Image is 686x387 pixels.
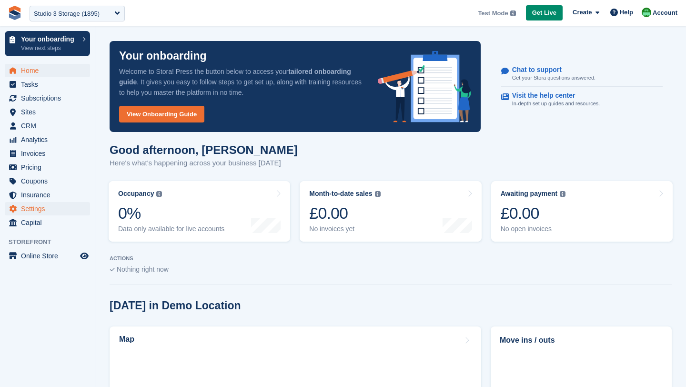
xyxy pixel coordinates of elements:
[118,225,224,233] div: Data only available for live accounts
[5,119,90,132] a: menu
[119,66,363,98] p: Welcome to Stora! Press the button below to access your . It gives you easy to follow steps to ge...
[110,268,115,272] img: blank_slate_check_icon-ba018cac091ee9be17c0a81a6c232d5eb81de652e7a59be601be346b1b6ddf79.svg
[5,92,90,105] a: menu
[5,78,90,91] a: menu
[119,51,207,61] p: Your onboarding
[21,64,78,77] span: Home
[532,8,556,18] span: Get Live
[5,64,90,77] a: menu
[500,335,663,346] h2: Move ins / outs
[21,249,78,263] span: Online Store
[501,190,558,198] div: Awaiting payment
[21,105,78,119] span: Sites
[110,158,298,169] p: Here's what's happening across your business [DATE]
[642,8,651,17] img: Laura Carlisle
[21,174,78,188] span: Coupons
[378,51,471,122] img: onboarding-info-6c161a55d2c0e0a8cae90662b2fe09162a5109e8cc188191df67fb4f79e88e88.svg
[5,147,90,160] a: menu
[512,66,588,74] p: Chat to support
[501,61,663,87] a: Chat to support Get your Stora questions answered.
[309,225,380,233] div: No invoices yet
[653,8,677,18] span: Account
[5,202,90,215] a: menu
[21,119,78,132] span: CRM
[560,191,565,197] img: icon-info-grey-7440780725fd019a000dd9b08b2336e03edf1995a4989e88bcd33f0948082b44.svg
[5,133,90,146] a: menu
[79,250,90,262] a: Preview store
[5,161,90,174] a: menu
[118,190,154,198] div: Occupancy
[5,216,90,229] a: menu
[21,216,78,229] span: Capital
[501,87,663,112] a: Visit the help center In-depth set up guides and resources.
[110,255,672,262] p: ACTIONS
[478,9,508,18] span: Test Mode
[21,188,78,202] span: Insurance
[501,204,566,223] div: £0.00
[21,161,78,174] span: Pricing
[21,147,78,160] span: Invoices
[34,9,100,19] div: Studio 3 Storage (1895)
[5,174,90,188] a: menu
[501,225,566,233] div: No open invoices
[5,105,90,119] a: menu
[5,249,90,263] a: menu
[510,10,516,16] img: icon-info-grey-7440780725fd019a000dd9b08b2336e03edf1995a4989e88bcd33f0948082b44.svg
[110,143,298,156] h1: Good afternoon, [PERSON_NAME]
[21,133,78,146] span: Analytics
[573,8,592,17] span: Create
[526,5,563,21] a: Get Live
[512,92,593,100] p: Visit the help center
[5,31,90,56] a: Your onboarding View next steps
[119,106,204,122] a: View Onboarding Guide
[21,92,78,105] span: Subscriptions
[309,190,372,198] div: Month-to-date sales
[156,191,162,197] img: icon-info-grey-7440780725fd019a000dd9b08b2336e03edf1995a4989e88bcd33f0948082b44.svg
[8,6,22,20] img: stora-icon-8386f47178a22dfd0bd8f6a31ec36ba5ce8667c1dd55bd0f319d3a0aa187defe.svg
[620,8,633,17] span: Help
[21,202,78,215] span: Settings
[491,181,673,242] a: Awaiting payment £0.00 No open invoices
[117,265,169,273] span: Nothing right now
[21,44,78,52] p: View next steps
[5,188,90,202] a: menu
[9,237,95,247] span: Storefront
[512,100,600,108] p: In-depth set up guides and resources.
[21,36,78,42] p: Your onboarding
[118,204,224,223] div: 0%
[109,181,290,242] a: Occupancy 0% Data only available for live accounts
[110,299,241,312] h2: [DATE] in Demo Location
[300,181,481,242] a: Month-to-date sales £0.00 No invoices yet
[512,74,595,82] p: Get your Stora questions answered.
[119,335,134,344] h2: Map
[375,191,381,197] img: icon-info-grey-7440780725fd019a000dd9b08b2336e03edf1995a4989e88bcd33f0948082b44.svg
[21,78,78,91] span: Tasks
[309,204,380,223] div: £0.00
